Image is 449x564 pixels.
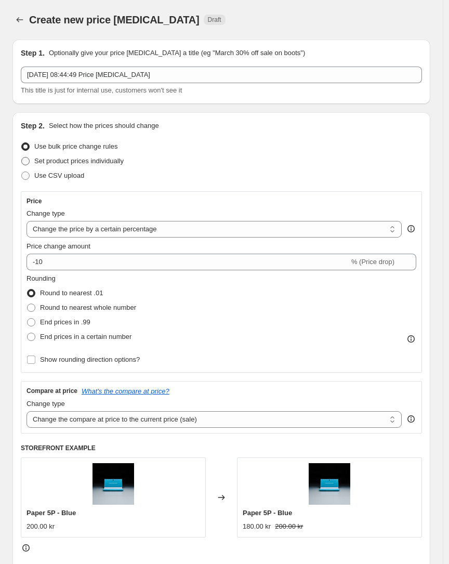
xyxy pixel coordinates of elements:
[406,414,416,424] div: help
[34,157,124,165] span: Set product prices individually
[49,121,159,131] p: Select how the prices should change
[40,304,136,311] span: Round to nearest whole number
[21,444,422,452] h6: STOREFRONT EXAMPLE
[27,387,77,395] h3: Compare at price
[34,172,84,179] span: Use CSV upload
[27,509,76,517] span: Paper 5P - Blue
[406,224,416,234] div: help
[49,48,305,58] p: Optionally give your price [MEDICAL_DATA] a title (eg "March 30% off sale on boots")
[12,12,27,27] button: Price change jobs
[21,121,45,131] h2: Step 2.
[40,356,140,363] span: Show rounding direction options?
[27,254,349,270] input: -15
[27,242,90,250] span: Price change amount
[275,521,303,532] strike: 200.00 kr
[21,67,422,83] input: 30% off holiday sale
[40,318,90,326] span: End prices in .99
[29,14,200,25] span: Create new price [MEDICAL_DATA]
[27,400,65,408] span: Change type
[93,463,134,505] img: PAPES-45_b20b8a14-5e9d-4c9c-8e64-411d523e758f_80x.jpg
[21,86,182,94] span: This title is just for internal use, customers won't see it
[309,463,350,505] img: PAPES-45_b20b8a14-5e9d-4c9c-8e64-411d523e758f_80x.jpg
[243,521,271,532] div: 180.00 kr
[21,48,45,58] h2: Step 1.
[40,289,103,297] span: Round to nearest .01
[27,521,55,532] div: 200.00 kr
[40,333,131,340] span: End prices in a certain number
[208,16,221,24] span: Draft
[27,209,65,217] span: Change type
[27,197,42,205] h3: Price
[351,258,394,266] span: % (Price drop)
[82,387,169,395] button: What's the compare at price?
[34,142,117,150] span: Use bulk price change rules
[27,274,56,282] span: Rounding
[243,509,292,517] span: Paper 5P - Blue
